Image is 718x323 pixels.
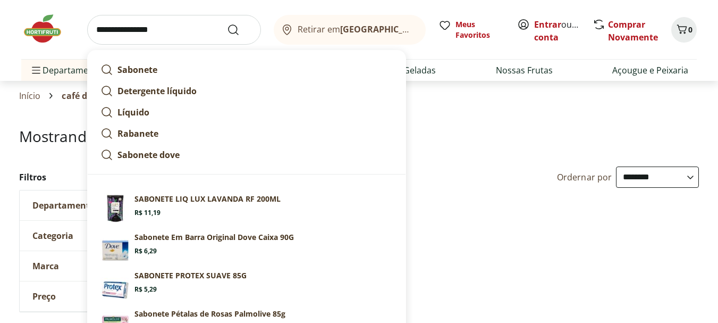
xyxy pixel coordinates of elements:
a: Sabonete dove [96,144,397,165]
span: Preço [32,291,56,302]
span: ou [534,18,581,44]
span: café descafeinado [62,91,139,101]
span: Categoria [32,230,73,241]
span: Departamento [32,200,95,211]
button: Retirar em[GEOGRAPHIC_DATA]/[GEOGRAPHIC_DATA] [274,15,426,45]
a: Nossas Frutas [496,64,553,77]
button: Carrinho [671,17,697,43]
button: Marca [20,251,179,281]
span: Marca [32,261,59,271]
strong: Líquido [117,106,149,118]
a: PrincipalSABONETE PROTEX SUAVE 85GR$ 5,29 [96,266,397,304]
span: Retirar em [298,24,415,34]
span: R$ 11,19 [134,209,161,217]
strong: Sabonete dove [117,149,180,161]
a: Entrar [534,19,561,30]
img: Principal [100,232,130,262]
button: Preço [20,281,179,311]
b: [GEOGRAPHIC_DATA]/[GEOGRAPHIC_DATA] [340,23,519,35]
input: search [87,15,261,45]
button: Categoria [20,221,179,251]
label: Ordernar por [557,171,612,183]
a: PrincipalSABONETE LIQ LUX LAVANDA RF 200MLR$ 11,19 [96,189,397,228]
img: Principal [100,270,130,300]
a: Comprar Novamente [608,19,658,43]
p: SABONETE LIQ LUX LAVANDA RF 200ML [134,194,281,204]
img: Hortifruti [21,13,74,45]
strong: Rabanete [117,128,158,139]
span: 0 [688,24,692,35]
strong: Sabonete [117,64,157,76]
a: Início [19,91,41,101]
button: Menu [30,57,43,83]
a: Líquido [96,102,397,123]
strong: Detergente líquido [117,85,197,97]
span: R$ 6,29 [134,247,157,255]
a: Meus Favoritos [438,19,504,40]
img: Principal [100,194,130,223]
button: Departamento [20,191,179,220]
p: Sabonete Em Barra Original Dove Caixa 90G [134,232,294,243]
p: Sabonete Pétalas de Rosas Palmolive 85g [134,309,285,319]
a: Detergente líquido [96,80,397,102]
a: Rabanete [96,123,397,144]
a: Açougue e Peixaria [612,64,688,77]
a: Sabonete [96,59,397,80]
p: SABONETE PROTEX SUAVE 85G [134,270,247,281]
button: Submit Search [227,23,252,36]
a: Criar conta [534,19,593,43]
span: Meus Favoritos [455,19,504,40]
h2: Filtros [19,167,180,188]
span: R$ 5,29 [134,285,157,294]
h1: Mostrando resultados para: [19,128,699,145]
a: PrincipalSabonete Em Barra Original Dove Caixa 90GR$ 6,29 [96,228,397,266]
span: Departamentos [30,57,106,83]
